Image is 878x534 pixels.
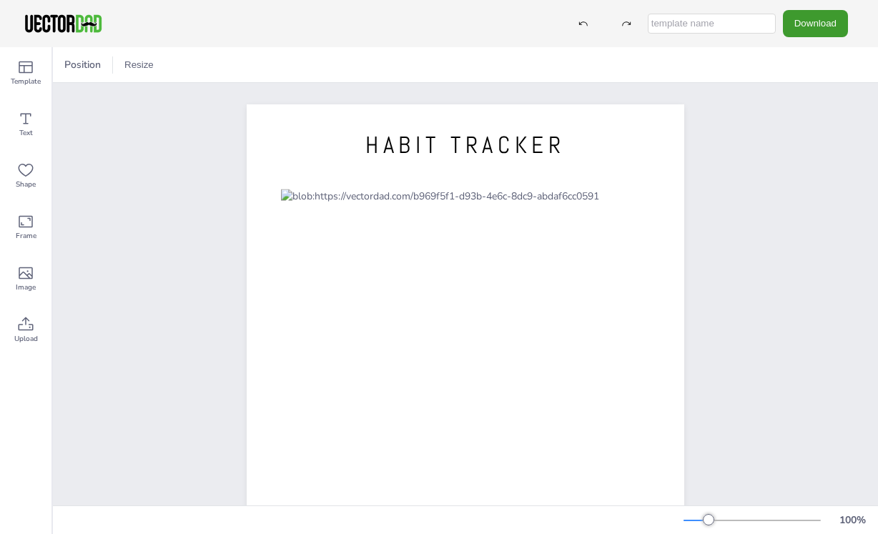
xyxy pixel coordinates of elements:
[835,513,869,527] div: 100 %
[11,76,41,87] span: Template
[16,282,36,293] span: Image
[16,230,36,242] span: Frame
[648,14,776,34] input: template name
[119,54,159,76] button: Resize
[365,130,566,160] span: HABIT TRACKER
[14,333,38,345] span: Upload
[783,10,848,36] button: Download
[16,179,36,190] span: Shape
[23,13,104,34] img: VectorDad-1.png
[61,58,104,71] span: Position
[19,127,33,139] span: Text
